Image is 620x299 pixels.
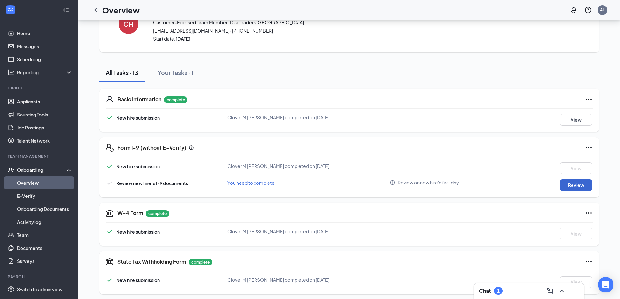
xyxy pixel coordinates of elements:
svg: Notifications [570,6,578,14]
a: Home [17,27,73,40]
svg: User [106,95,114,103]
h5: State Tax Withholding Form [117,258,186,265]
span: Start date: [153,35,514,42]
p: complete [189,259,212,265]
svg: Checkmark [106,162,114,170]
p: complete [146,210,169,217]
h5: Form I-9 (without E-Verify) [117,144,186,151]
svg: Checkmark [106,179,114,187]
svg: Analysis [8,69,14,75]
div: 1 [497,288,500,294]
svg: Info [189,145,194,150]
button: View [560,228,592,239]
div: Team Management [8,154,71,159]
div: Switch to admin view [17,286,62,292]
div: All Tasks · 13 [106,68,138,76]
svg: ChevronLeft [92,6,100,14]
svg: Ellipses [585,258,593,265]
a: Scheduling [17,53,73,66]
svg: WorkstreamLogo [7,7,14,13]
h4: CH [123,22,133,26]
button: CH [112,6,145,42]
svg: Info [390,180,395,185]
a: Activity log [17,215,73,228]
svg: Ellipses [585,209,593,217]
svg: TaxGovernmentIcon [106,209,114,217]
span: New hire submission [116,115,160,121]
button: View [560,114,592,126]
button: ChevronUp [557,286,567,296]
a: Documents [17,241,73,254]
button: Review [560,179,592,191]
svg: Checkmark [106,228,114,236]
a: Sourcing Tools [17,108,73,121]
span: Review new hire’s I-9 documents [116,180,188,186]
a: Onboarding Documents [17,202,73,215]
div: Onboarding [17,167,67,173]
svg: Ellipses [585,144,593,152]
div: AL [600,7,605,13]
svg: Collapse [63,7,69,13]
div: Open Intercom Messenger [598,277,613,292]
span: Review on new hire's first day [398,179,459,186]
span: Clover M [PERSON_NAME] completed on [DATE] [227,277,329,283]
span: Clover M [PERSON_NAME] completed on [DATE] [227,115,329,120]
svg: QuestionInfo [584,6,592,14]
svg: UserCheck [8,167,14,173]
svg: FormI9EVerifyIcon [106,144,114,152]
button: View [560,162,592,174]
h5: W-4 Form [117,210,143,217]
h3: Chat [479,287,491,294]
svg: Ellipses [585,95,593,103]
button: ComposeMessage [545,286,555,296]
span: [EMAIL_ADDRESS][DOMAIN_NAME] · [PHONE_NUMBER] [153,27,514,34]
svg: Settings [8,286,14,292]
a: Job Postings [17,121,73,134]
button: View [560,276,592,288]
button: Minimize [568,286,579,296]
span: Clover M [PERSON_NAME] completed on [DATE] [227,228,329,234]
span: New hire submission [116,277,160,283]
a: Talent Network [17,134,73,147]
div: Your Tasks · 1 [158,68,193,76]
span: New hire submission [116,163,160,169]
div: Hiring [8,85,71,91]
a: E-Verify [17,189,73,202]
h1: Overview [102,5,140,16]
a: Surveys [17,254,73,267]
span: You need to complete [227,180,275,186]
h5: Basic Information [117,96,161,103]
strong: [DATE] [175,36,191,42]
span: Clover M [PERSON_NAME] completed on [DATE] [227,163,329,169]
a: Team [17,228,73,241]
a: Applicants [17,95,73,108]
svg: Checkmark [106,114,114,122]
svg: ChevronUp [558,287,566,295]
svg: Minimize [570,287,577,295]
a: Overview [17,176,73,189]
span: Customer-Focused Team Member · Disc Traders [GEOGRAPHIC_DATA] [153,19,514,26]
svg: ComposeMessage [546,287,554,295]
div: Reporting [17,69,73,75]
svg: TaxGovernmentIcon [106,258,114,265]
a: Messages [17,40,73,53]
span: New hire submission [116,229,160,235]
div: Payroll [8,274,71,279]
svg: Checkmark [106,276,114,284]
p: complete [164,96,187,103]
